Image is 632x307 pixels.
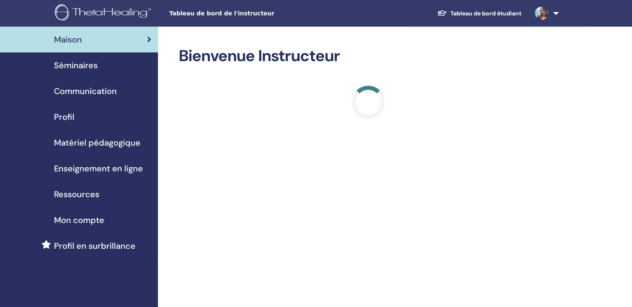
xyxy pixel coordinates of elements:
span: Matériel pédagogique [54,136,140,149]
span: Ressources [54,188,99,201]
img: default.jpg [535,7,548,20]
a: Tableau de bord étudiant [430,6,528,21]
span: Enseignement en ligne [54,162,143,175]
span: Séminaires [54,59,98,72]
span: Mon compte [54,214,104,226]
img: graduation-cap-white.svg [437,10,447,17]
span: Tableau de bord de l'instructeur [169,9,294,18]
span: Profil en surbrillance [54,240,135,252]
img: logo.png [55,4,154,23]
h2: Bienvenue Instructeur [179,47,557,66]
span: Communication [54,85,117,97]
span: Maison [54,33,82,46]
span: Profil [54,111,74,123]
